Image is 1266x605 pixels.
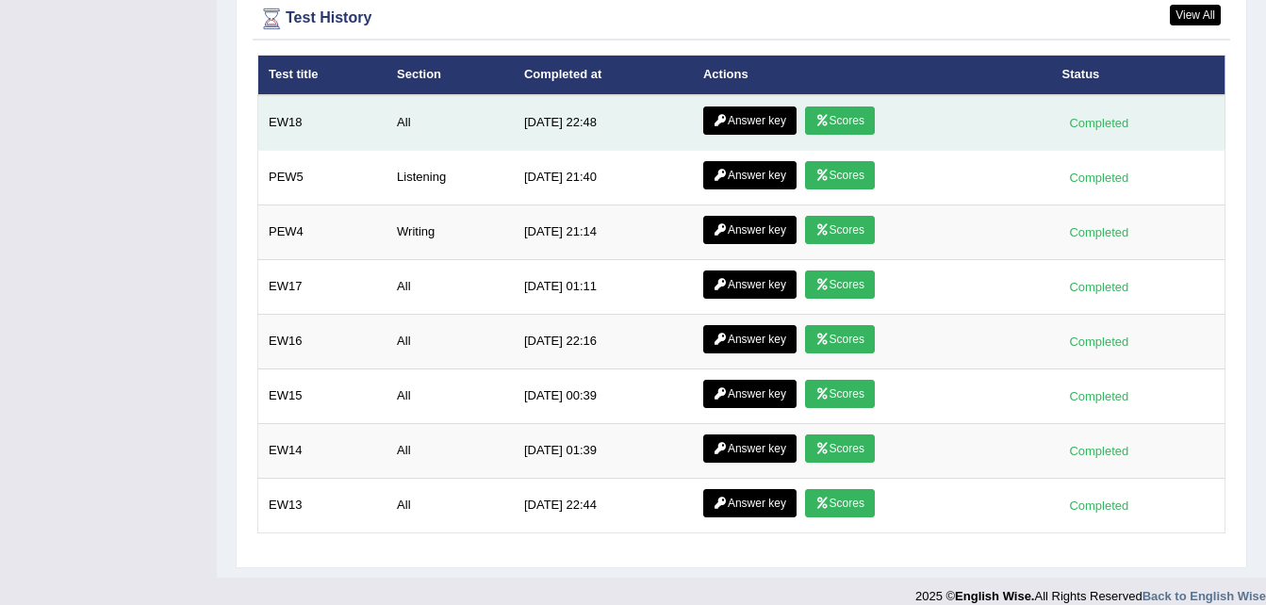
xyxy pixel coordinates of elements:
[1062,277,1136,297] div: Completed
[386,478,514,532] td: All
[258,423,387,478] td: EW14
[915,578,1266,605] div: 2025 © All Rights Reserved
[955,589,1034,603] strong: English Wise.
[258,368,387,423] td: EW15
[1062,222,1136,242] div: Completed
[805,380,875,408] a: Scores
[805,489,875,517] a: Scores
[514,478,693,532] td: [DATE] 22:44
[703,216,797,244] a: Answer key
[1062,441,1136,461] div: Completed
[258,150,387,204] td: PEW5
[514,150,693,204] td: [DATE] 21:40
[703,489,797,517] a: Answer key
[805,161,875,189] a: Scores
[386,259,514,314] td: All
[1062,332,1136,352] div: Completed
[258,314,387,368] td: EW16
[386,56,514,95] th: Section
[257,5,1225,33] div: Test History
[703,106,797,135] a: Answer key
[258,204,387,259] td: PEW4
[703,270,797,299] a: Answer key
[805,434,875,463] a: Scores
[514,368,693,423] td: [DATE] 00:39
[514,56,693,95] th: Completed at
[258,478,387,532] td: EW13
[386,423,514,478] td: All
[1062,496,1136,515] div: Completed
[514,95,693,151] td: [DATE] 22:48
[703,161,797,189] a: Answer key
[514,259,693,314] td: [DATE] 01:11
[386,95,514,151] td: All
[1143,589,1266,603] a: Back to English Wise
[703,380,797,408] a: Answer key
[386,368,514,423] td: All
[386,314,514,368] td: All
[514,423,693,478] td: [DATE] 01:39
[514,204,693,259] td: [DATE] 21:14
[386,150,514,204] td: Listening
[258,95,387,151] td: EW18
[805,270,875,299] a: Scores
[386,204,514,259] td: Writing
[805,325,875,353] a: Scores
[1062,113,1136,133] div: Completed
[805,216,875,244] a: Scores
[258,56,387,95] th: Test title
[805,106,875,135] a: Scores
[703,434,797,463] a: Answer key
[514,314,693,368] td: [DATE] 22:16
[1170,5,1221,25] a: View All
[693,56,1052,95] th: Actions
[703,325,797,353] a: Answer key
[1052,56,1225,95] th: Status
[1062,386,1136,406] div: Completed
[258,259,387,314] td: EW17
[1062,168,1136,188] div: Completed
